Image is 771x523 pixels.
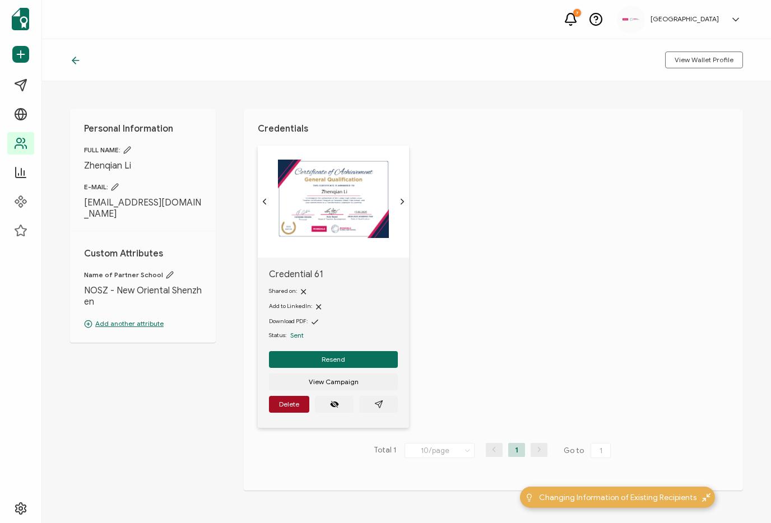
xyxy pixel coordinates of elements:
button: Delete [269,396,309,413]
span: Delete [279,401,299,408]
img: 534be6bd-3ab8-4108-9ccc-40d3e97e413d.png [623,18,639,21]
span: Go to [564,443,613,459]
span: View Campaign [309,379,359,385]
span: E-MAIL: [84,183,202,192]
button: Resend [269,351,398,368]
button: View Campaign [269,373,398,390]
span: Credential 61 [269,269,398,280]
span: View Wallet Profile [675,57,733,63]
iframe: Chat Widget [715,469,771,523]
button: View Wallet Profile [665,52,743,68]
img: sertifier-logomark-colored.svg [12,8,29,30]
span: Zhenqian Li [84,160,202,171]
ion-icon: paper plane outline [374,400,383,409]
span: Resend [322,356,345,363]
span: Download PDF: [269,317,308,325]
span: Add to LinkedIn: [269,302,312,310]
ion-icon: chevron back outline [260,197,269,206]
h5: [GEOGRAPHIC_DATA] [651,15,719,23]
span: Shared on: [269,287,297,295]
span: Sent [290,331,304,339]
span: [EMAIL_ADDRESS][DOMAIN_NAME] [84,197,202,220]
span: Total 1 [374,443,396,459]
img: minimize-icon.svg [702,493,710,502]
h1: Credentials [258,123,729,134]
span: FULL NAME: [84,146,202,155]
span: NOSZ - New Oriental Shenzhen [84,285,202,307]
input: Select [405,443,475,458]
li: 1 [508,443,525,457]
span: Changing Information of Existing Recipients [539,492,696,503]
ion-icon: chevron forward outline [398,197,407,206]
span: Status: [269,331,286,340]
h1: Personal Information [84,123,202,134]
ion-icon: eye off [330,400,339,409]
p: Add another attribute [84,319,202,329]
h1: Custom Attributes [84,248,202,259]
div: 7 [573,9,581,17]
span: Name of Partner School [84,270,202,279]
